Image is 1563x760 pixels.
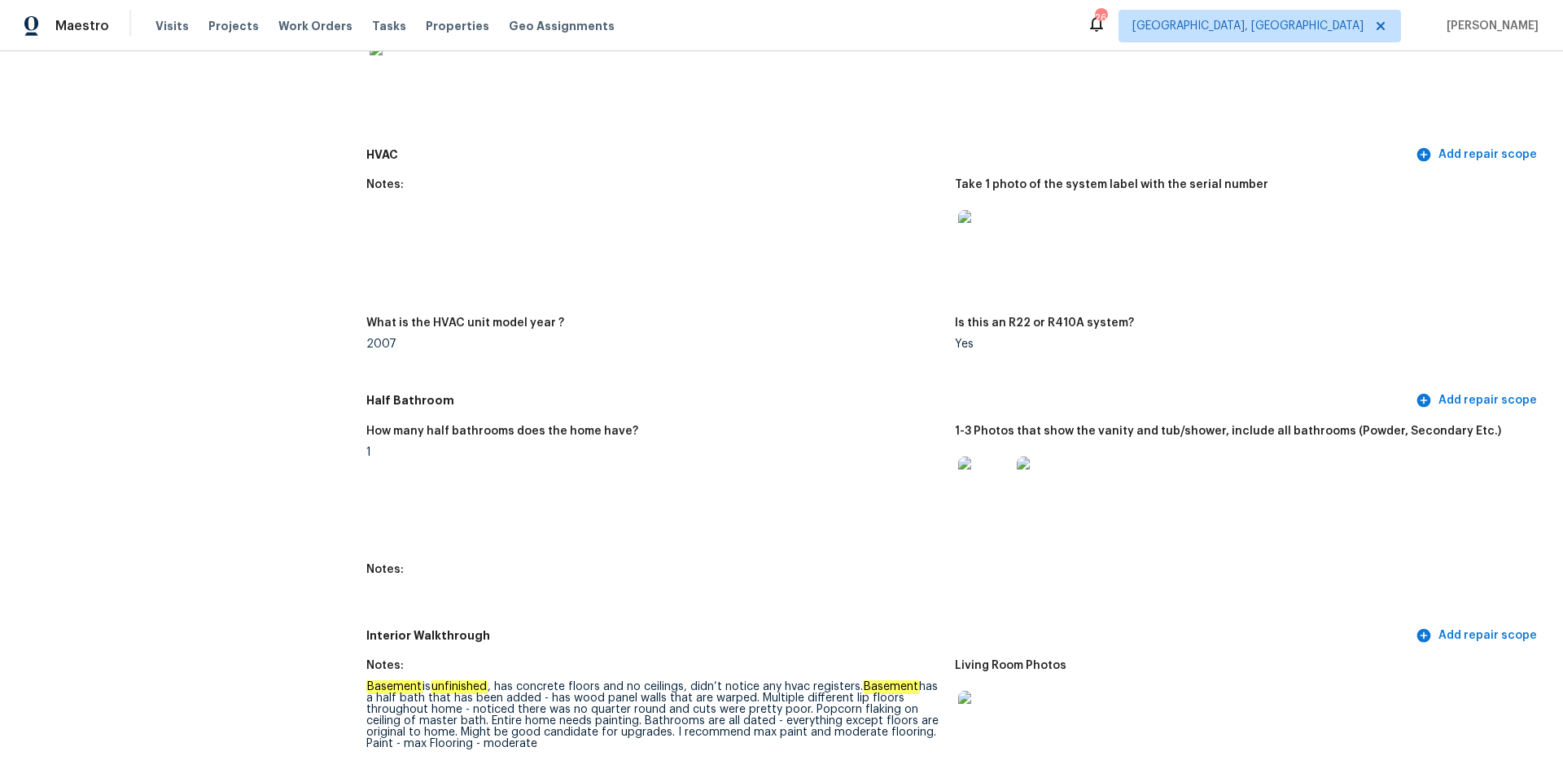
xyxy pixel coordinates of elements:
[155,18,189,34] span: Visits
[1419,391,1537,411] span: Add repair scope
[366,680,422,693] em: Basement
[366,426,638,437] h5: How many half bathrooms does the home have?
[955,317,1134,329] h5: Is this an R22 or R410A system?
[1440,18,1539,34] span: [PERSON_NAME]
[366,564,404,575] h5: Notes:
[372,20,406,32] span: Tasks
[955,660,1066,671] h5: Living Room Photos
[1412,386,1543,416] button: Add repair scope
[55,18,109,34] span: Maestro
[366,447,942,458] div: 1
[278,18,352,34] span: Work Orders
[863,680,919,693] em: Basement
[366,681,942,749] div: is , has concrete floors and no ceilings, didn’t notice any hvac registers. has a half bath that ...
[1419,145,1537,165] span: Add repair scope
[955,339,1530,350] div: Yes
[1412,140,1543,170] button: Add repair scope
[366,339,942,350] div: 2007
[1419,626,1537,646] span: Add repair scope
[366,179,404,190] h5: Notes:
[1412,621,1543,651] button: Add repair scope
[426,18,489,34] span: Properties
[366,660,404,671] h5: Notes:
[1095,10,1106,26] div: 26
[366,627,1412,644] h5: Interior Walkthrough
[955,179,1268,190] h5: Take 1 photo of the system label with the serial number
[431,680,488,693] em: unfinished
[366,317,564,329] h5: What is the HVAC unit model year ?
[366,146,1412,164] h5: HVAC
[208,18,259,34] span: Projects
[509,18,615,34] span: Geo Assignments
[955,426,1501,437] h5: 1-3 Photos that show the vanity and tub/shower, include all bathrooms (Powder, Secondary Etc.)
[1132,18,1364,34] span: [GEOGRAPHIC_DATA], [GEOGRAPHIC_DATA]
[366,392,1412,409] h5: Half Bathroom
